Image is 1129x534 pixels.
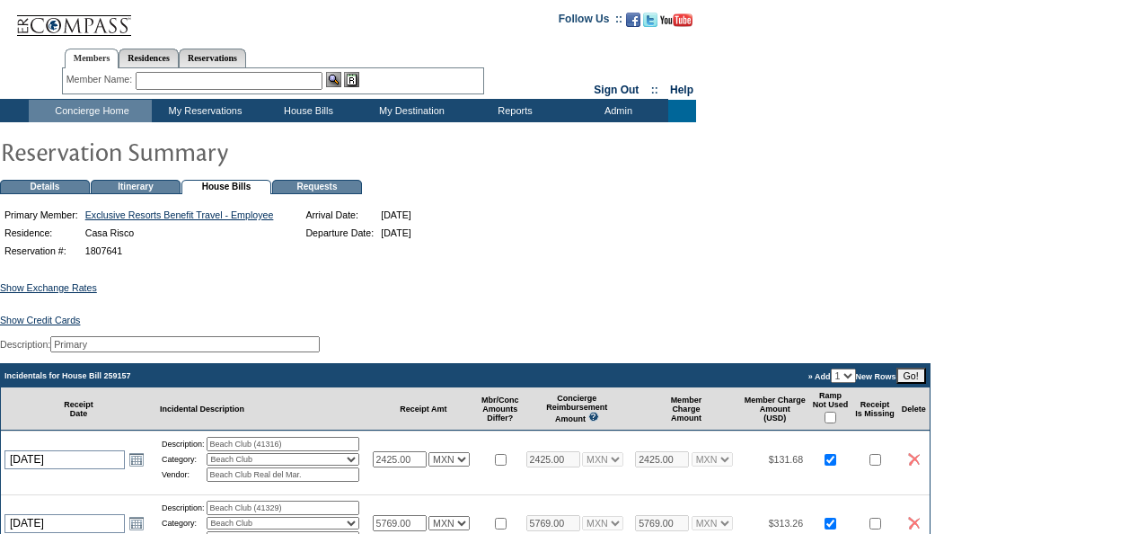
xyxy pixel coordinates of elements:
[378,207,414,223] td: [DATE]
[2,225,81,241] td: Residence:
[851,387,898,431] td: Receipt Is Missing
[181,180,271,194] td: House Bills
[91,180,181,194] td: Itinerary
[643,13,657,27] img: Follow us on Twitter
[559,11,622,32] td: Follow Us ::
[2,243,81,259] td: Reservation #:
[896,368,926,384] input: Go!
[565,100,668,122] td: Admin
[344,72,359,87] img: Reservations
[651,84,658,96] span: ::
[898,387,930,431] td: Delete
[626,18,640,29] a: Become our fan on Facebook
[643,18,657,29] a: Follow us on Twitter
[631,387,741,431] td: Member Charge Amount
[255,100,358,122] td: House Bills
[660,18,692,29] a: Subscribe to our YouTube Channel
[162,467,205,482] td: Vendor:
[908,453,920,466] img: icon_delete2.gif
[1,364,523,387] td: Incidentals for House Bill 259157
[626,13,640,27] img: Become our fan on Facebook
[769,454,804,465] span: $131.68
[523,364,930,387] td: » Add New Rows
[162,437,205,451] td: Description:
[369,387,479,431] td: Receipt Amt
[29,100,152,122] td: Concierge Home
[272,180,362,194] td: Requests
[326,72,341,87] img: View
[83,243,277,259] td: 1807641
[741,387,809,431] td: Member Charge Amount (USD)
[127,449,146,469] a: Open the calendar popup.
[809,387,852,431] td: Ramp Not Used
[769,518,804,529] span: $313.26
[478,387,523,431] td: Mbr/Conc Amounts Differ?
[594,84,639,96] a: Sign Out
[65,49,119,68] a: Members
[83,225,277,241] td: Casa Risco
[2,207,81,223] td: Primary Member:
[660,13,692,27] img: Subscribe to our YouTube Channel
[303,207,376,223] td: Arrival Date:
[127,513,146,533] a: Open the calendar popup.
[588,412,599,422] img: questionMark_lightBlue.gif
[152,100,255,122] td: My Reservations
[908,517,920,530] img: icon_delete2.gif
[462,100,565,122] td: Reports
[162,453,205,466] td: Category:
[179,49,246,67] a: Reservations
[162,517,205,530] td: Category:
[358,100,462,122] td: My Destination
[303,225,376,241] td: Departure Date:
[670,84,693,96] a: Help
[1,387,156,431] td: Receipt Date
[156,387,369,431] td: Incidental Description
[378,225,414,241] td: [DATE]
[85,209,274,220] a: Exclusive Resorts Benefit Travel - Employee
[162,501,205,515] td: Description:
[119,49,179,67] a: Residences
[66,72,136,87] div: Member Name:
[523,387,632,431] td: Concierge Reimbursement Amount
